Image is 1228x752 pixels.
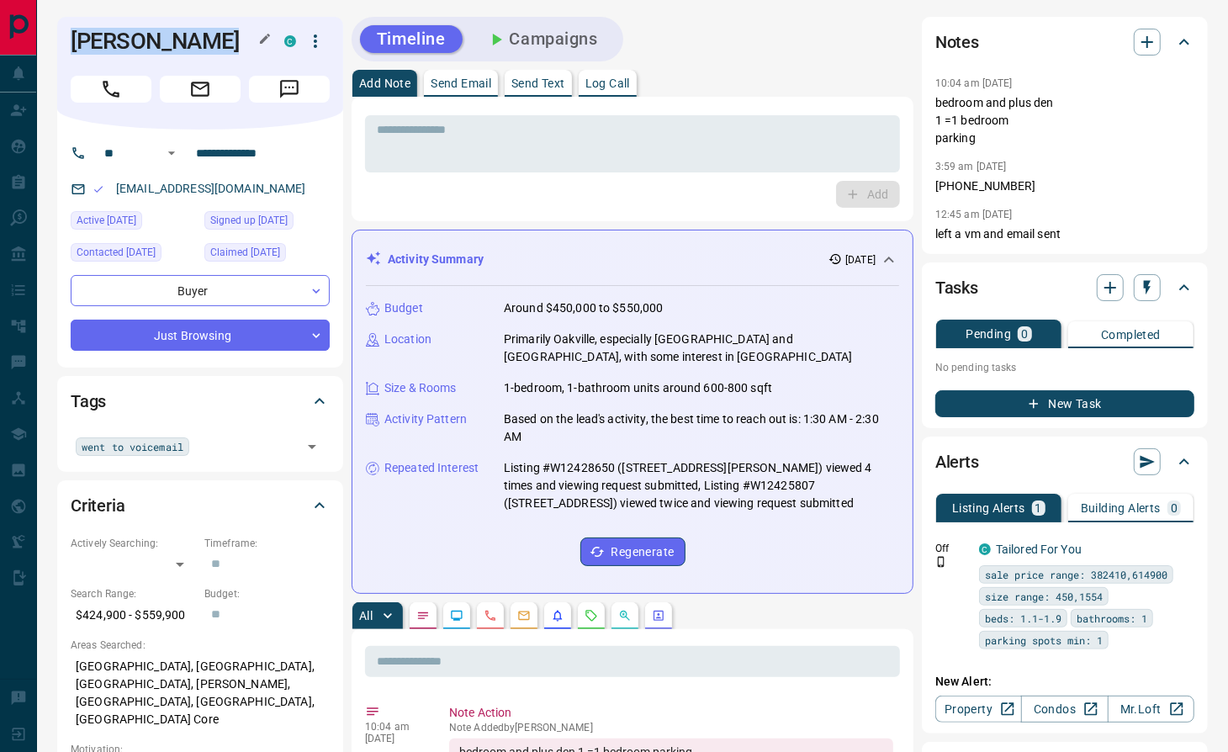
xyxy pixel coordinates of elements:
p: Areas Searched: [71,638,330,653]
p: 10:04 am [DATE] [935,77,1013,89]
div: Notes [935,22,1194,62]
p: 0 [1021,328,1028,340]
p: 1-bedroom, 1-bathroom units around 600-800 sqft [504,379,772,397]
p: Size & Rooms [384,379,457,397]
p: No pending tasks [935,355,1194,380]
p: bedroom and plus den 1 =1 bedroom parking [935,94,1194,147]
p: Off [935,541,969,556]
span: Active [DATE] [77,212,136,229]
h2: Tags [71,388,106,415]
div: Tue Sep 30 2025 [204,243,330,267]
p: [GEOGRAPHIC_DATA], [GEOGRAPHIC_DATA], [GEOGRAPHIC_DATA], [PERSON_NAME], [GEOGRAPHIC_DATA], [GEOGR... [71,653,330,733]
span: Message [249,76,330,103]
p: Timeframe: [204,536,330,551]
a: Mr.Loft [1108,696,1194,723]
span: went to voicemail [82,438,183,455]
p: Primarily Oakville, especially [GEOGRAPHIC_DATA] and [GEOGRAPHIC_DATA], with some interest in [GE... [504,331,899,366]
p: Send Email [431,77,491,89]
svg: Listing Alerts [551,609,564,622]
div: condos.ca [284,35,296,47]
p: 12:45 am [DATE] [935,209,1013,220]
span: Signed up [DATE] [210,212,288,229]
p: Actively Searching: [71,536,196,551]
p: All [359,610,373,622]
p: Listing Alerts [952,502,1025,514]
p: Activity Pattern [384,410,467,428]
h2: Alerts [935,448,979,475]
p: Budget [384,299,423,317]
button: Timeline [360,25,463,53]
div: Mon Sep 29 2025 [204,211,330,235]
p: New Alert: [935,673,1194,691]
span: Email [160,76,241,103]
p: Completed [1101,329,1161,341]
button: Regenerate [580,538,685,566]
div: Tasks [935,267,1194,308]
p: Add Note [359,77,410,89]
button: Open [300,435,324,458]
button: Open [161,143,182,163]
p: Around $450,000 to $550,000 [504,299,664,317]
span: bathrooms: 1 [1077,610,1147,627]
div: Sun Oct 12 2025 [71,211,196,235]
div: Buyer [71,275,330,306]
svg: Calls [484,609,497,622]
svg: Emails [517,609,531,622]
p: Log Call [585,77,630,89]
div: Just Browsing [71,320,330,351]
svg: Requests [585,609,598,622]
a: [EMAIL_ADDRESS][DOMAIN_NAME] [116,182,306,195]
svg: Email Valid [93,183,104,195]
p: Search Range: [71,586,196,601]
a: Condos [1021,696,1108,723]
svg: Opportunities [618,609,632,622]
button: New Task [935,390,1194,417]
span: Contacted [DATE] [77,244,156,261]
svg: Agent Actions [652,609,665,622]
div: condos.ca [979,543,991,555]
p: Listing #W12428650 ([STREET_ADDRESS][PERSON_NAME]) viewed 4 times and viewing request submitted, ... [504,459,899,512]
div: Activity Summary[DATE] [366,244,899,275]
h2: Notes [935,29,979,56]
p: Repeated Interest [384,459,479,477]
svg: Push Notification Only [935,556,947,568]
svg: Notes [416,609,430,622]
svg: Lead Browsing Activity [450,609,463,622]
p: 10:04 am [365,721,424,733]
a: Property [935,696,1022,723]
div: Tags [71,381,330,421]
button: Campaigns [469,25,615,53]
span: size range: 450,1554 [985,588,1103,605]
p: left a vm and email sent [935,225,1194,243]
p: 1 [1035,502,1042,514]
span: Call [71,76,151,103]
p: Location [384,331,431,348]
h2: Tasks [935,274,978,301]
span: Claimed [DATE] [210,244,280,261]
p: Send Text [511,77,565,89]
p: Based on the lead's activity, the best time to reach out is: 1:30 AM - 2:30 AM [504,410,899,446]
span: parking spots min: 1 [985,632,1103,649]
p: Budget: [204,586,330,601]
p: Pending [966,328,1011,340]
div: Alerts [935,442,1194,482]
p: Note Added by [PERSON_NAME] [449,722,893,733]
p: 0 [1171,502,1178,514]
div: Tue Sep 30 2025 [71,243,196,267]
p: $424,900 - $559,900 [71,601,196,629]
p: 3:59 am [DATE] [935,161,1007,172]
h2: Criteria [71,492,125,519]
p: [DATE] [845,252,876,267]
h1: [PERSON_NAME] [71,28,259,55]
div: Criteria [71,485,330,526]
p: [PHONE_NUMBER] [935,177,1194,195]
p: Note Action [449,704,893,722]
span: sale price range: 382410,614900 [985,566,1167,583]
p: [DATE] [365,733,424,744]
a: Tailored For You [996,543,1082,556]
span: beds: 1.1-1.9 [985,610,1061,627]
p: Activity Summary [388,251,484,268]
p: Building Alerts [1081,502,1161,514]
